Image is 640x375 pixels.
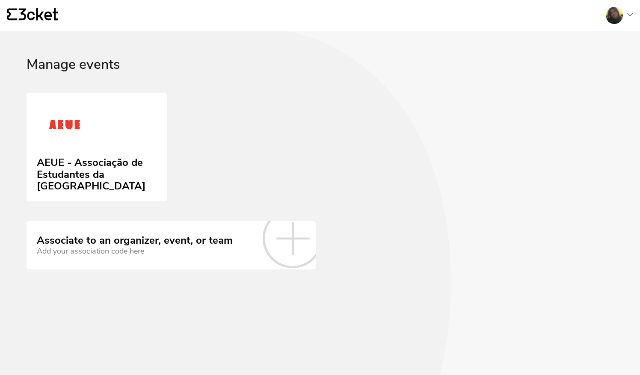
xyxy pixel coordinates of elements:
[7,9,17,21] g: {' '}
[7,8,58,23] a: {' '}
[37,107,92,145] img: AEUE - Associação de Estudantes da Universidade Europeia
[37,235,233,247] div: Associate to an organizer, event, or team
[27,221,316,269] a: Associate to an organizer, event, or team Add your association code here
[37,154,157,192] div: AEUE - Associação de Estudantes da [GEOGRAPHIC_DATA]
[27,93,167,202] a: AEUE - Associação de Estudantes da Universidade Europeia AEUE - Associação de Estudantes da [GEOG...
[37,247,233,256] div: Add your association code here
[27,57,613,93] div: Manage events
